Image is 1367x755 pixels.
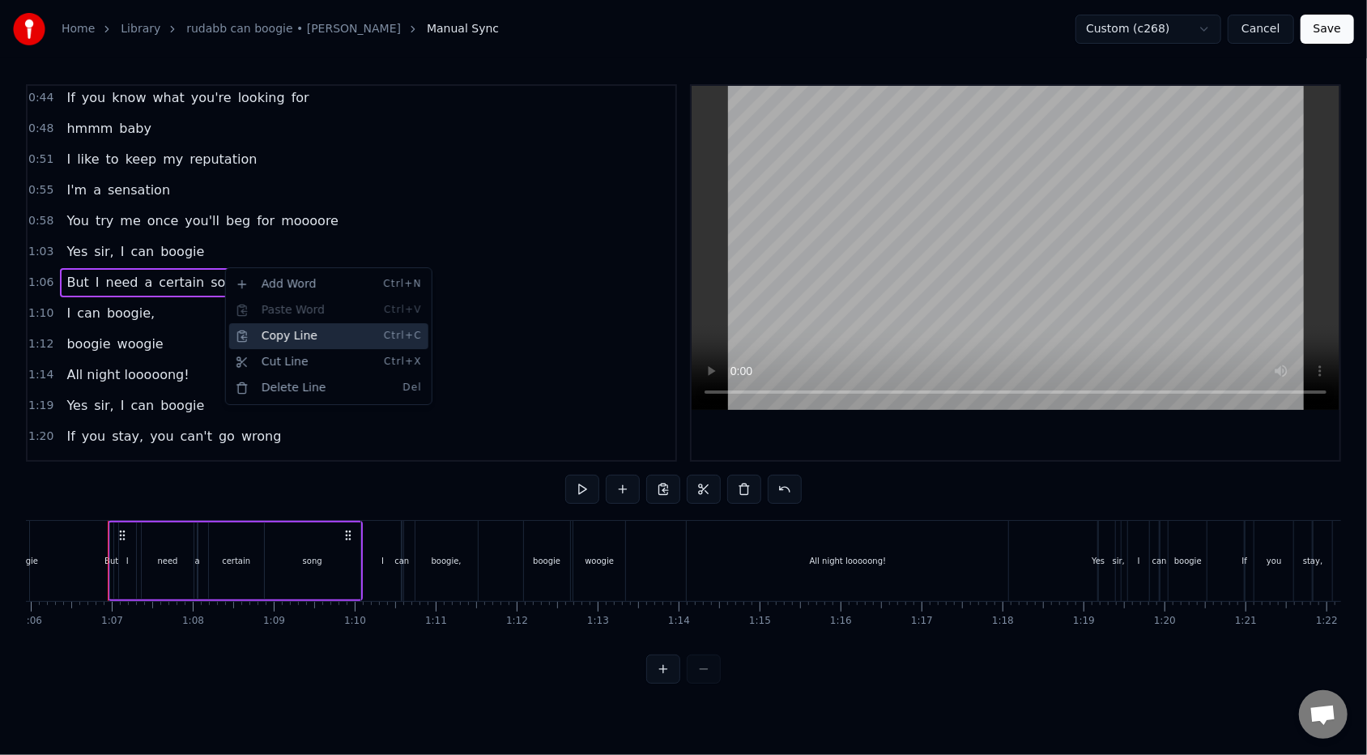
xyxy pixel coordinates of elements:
div: Delete Line [229,375,428,401]
span: Ctrl+N [383,278,422,291]
div: Copy Line [229,323,428,349]
div: Add Word [229,271,428,297]
span: Ctrl+C [384,330,422,343]
div: Cut Line [229,349,428,375]
span: Del [402,382,422,395]
span: Ctrl+X [384,356,422,369]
